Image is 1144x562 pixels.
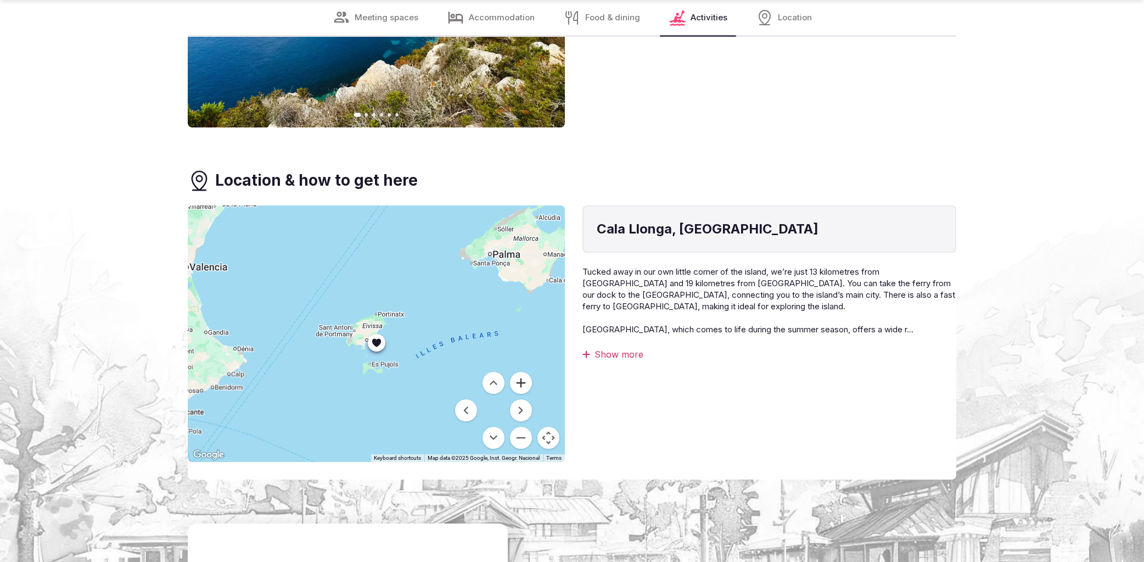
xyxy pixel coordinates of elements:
img: Google [190,448,227,462]
button: Move right [510,399,532,421]
span: Map data ©2025 Google, Inst. Geogr. Nacional [428,455,540,461]
button: Map camera controls [537,427,559,449]
button: Move down [483,427,504,449]
button: Go to slide 2 [364,113,368,116]
button: Zoom out [510,427,532,449]
button: Go to slide 6 [395,113,399,116]
h4: Cala Llonga, [GEOGRAPHIC_DATA] [597,220,942,238]
h3: Location & how to get here [215,170,418,191]
span: Meeting spaces [355,12,418,24]
a: Open this area in Google Maps (opens a new window) [190,448,227,462]
span: Food & dining [585,12,640,24]
button: Move left [455,399,477,421]
button: Go to slide 5 [388,113,391,116]
span: Activities [691,12,727,24]
span: Location [778,12,812,24]
button: Go to slide 4 [380,113,383,116]
button: Zoom in [510,372,532,394]
button: Go to slide 1 [354,113,361,117]
button: Move up [483,372,504,394]
span: [GEOGRAPHIC_DATA], which comes to life during the summer season, offers a wide r... [582,324,913,335]
button: Go to slide 3 [372,113,375,116]
a: Terms (opens in new tab) [546,455,562,461]
span: Tucked away in our own little corner of the island, we’re just 13 kilometres from [GEOGRAPHIC_DAT... [582,266,955,311]
button: Keyboard shortcuts [374,454,421,462]
span: Accommodation [469,12,535,24]
div: Show more [582,348,956,360]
